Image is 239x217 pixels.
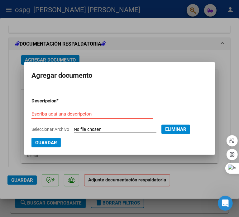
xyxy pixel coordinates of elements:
[31,70,208,81] h2: Agregar documento
[31,138,61,147] button: Guardar
[218,196,233,211] iframe: Intercom live chat
[31,97,84,105] p: Descripcion
[165,126,186,132] span: Eliminar
[161,125,190,134] button: Eliminar
[35,140,57,145] span: Guardar
[31,127,69,132] span: Seleccionar Archivo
